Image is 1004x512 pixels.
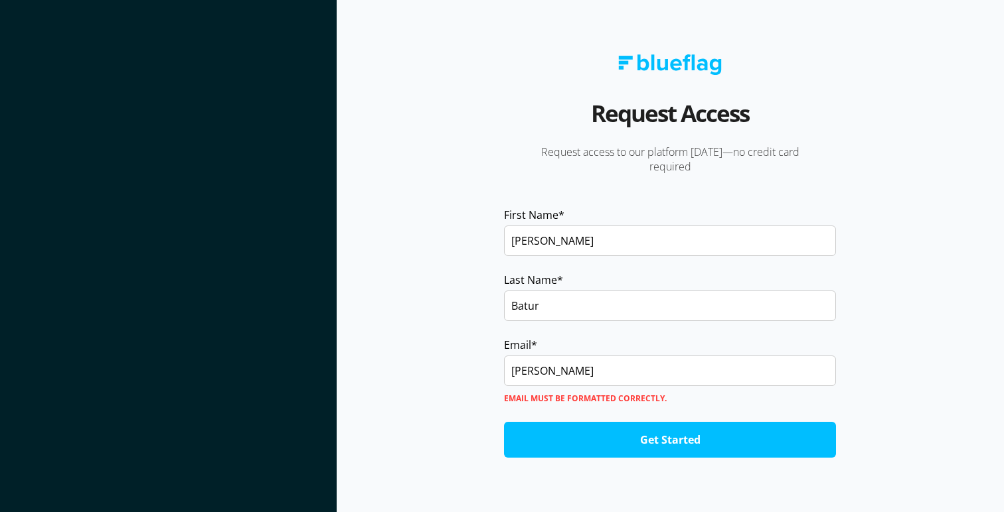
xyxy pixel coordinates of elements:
[504,337,531,353] span: Email
[504,272,557,288] span: Last Name
[503,145,837,174] p: Request access to our platform [DATE]—no credit card required
[504,389,836,409] label: Email must be formatted correctly.
[591,95,749,145] h2: Request Access
[504,225,836,256] input: John
[618,54,722,75] img: Blue Flag logo
[504,290,836,321] input: Smith
[504,422,836,458] input: Get Started
[504,355,836,386] input: name@yourcompany.com.au
[504,207,558,223] span: First Name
